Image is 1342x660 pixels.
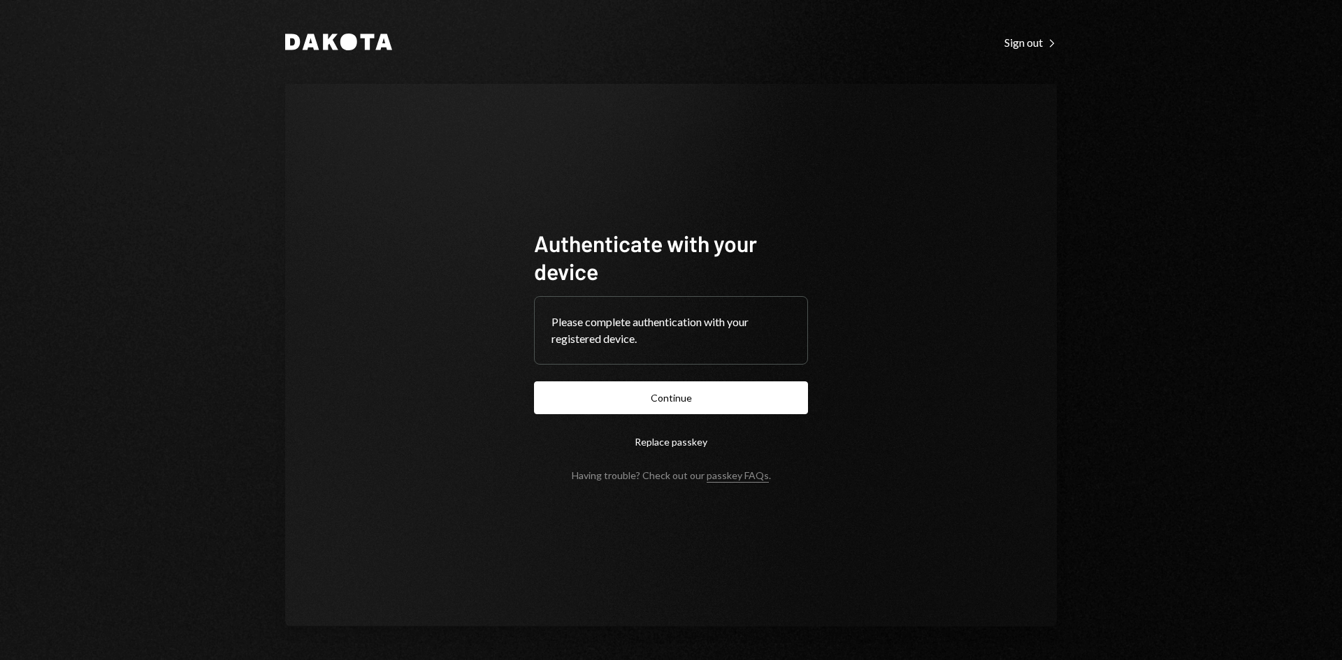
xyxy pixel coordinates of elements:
[534,229,808,285] h1: Authenticate with your device
[534,381,808,414] button: Continue
[707,469,769,483] a: passkey FAQs
[1004,34,1057,50] a: Sign out
[572,469,771,481] div: Having trouble? Check out our .
[534,425,808,458] button: Replace passkey
[551,314,791,347] div: Please complete authentication with your registered device.
[1004,36,1057,50] div: Sign out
